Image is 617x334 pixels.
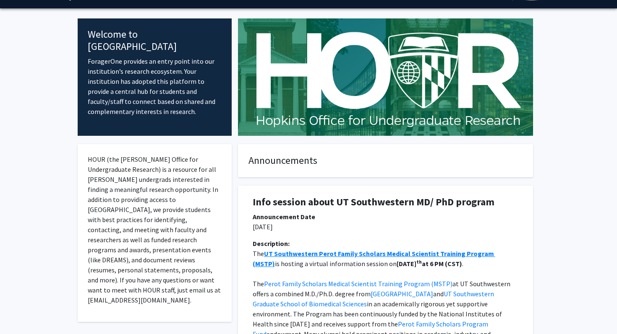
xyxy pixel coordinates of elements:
strong: at 6 PM (CST) [422,259,462,268]
span: The [253,249,264,258]
span: The [253,280,264,288]
span: at UT Southwestern offers a combined M.D./Ph.D. degree from [253,280,512,298]
a: UT Southwestern Perot Family Scholars Medical Scientist Training Program (MSTP) [253,249,495,268]
strong: [DATE] [397,259,416,268]
div: Description: [253,238,518,249]
div: Announcement Date [253,212,518,222]
strong: th [416,259,422,265]
span: . [462,259,463,268]
p: ForagerOne provides an entry point into our institution’s research ecosystem. Your institution ha... [88,56,222,117]
h4: Announcements [248,155,523,167]
h1: Info session about UT Southwestern MD/ PhD program [253,196,518,208]
iframe: Chat [6,296,36,328]
p: HOUR (the [PERSON_NAME] Office for Undergraduate Research) is a resource for all [PERSON_NAME] un... [88,154,222,305]
span: in an academically rigorous yet supportive environment. The Program has been continuously funded ... [253,300,503,328]
span: is hosting a virtual information session on [275,259,397,268]
a: Perot Family Scholars Medical Scientist Training Program (MSTP) [264,280,452,288]
a: UT Southwestern Graduate School of Biomedical Sciences [253,290,495,308]
a: [GEOGRAPHIC_DATA] [371,290,433,298]
h4: Welcome to [GEOGRAPHIC_DATA] [88,28,222,53]
img: Cover Image [238,18,533,136]
span: and [433,290,444,298]
p: [DATE] [253,222,518,232]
